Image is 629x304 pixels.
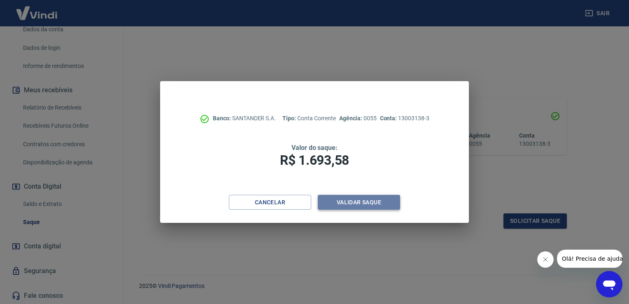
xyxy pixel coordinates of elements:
span: Agência: [339,115,363,122]
span: Tipo: [282,115,297,122]
iframe: Botão para abrir a janela de mensagens [596,271,622,297]
p: Conta Corrente [282,114,336,123]
span: Conta: [380,115,398,122]
p: SANTANDER S.A. [213,114,276,123]
p: 0055 [339,114,376,123]
span: R$ 1.693,58 [280,152,349,168]
button: Validar saque [318,195,400,210]
span: Valor do saque: [291,144,338,152]
iframe: Mensagem da empresa [557,250,622,268]
button: Cancelar [229,195,311,210]
span: Banco: [213,115,232,122]
p: 13003138-3 [380,114,429,123]
span: Olá! Precisa de ajuda? [5,6,69,12]
iframe: Fechar mensagem [537,251,554,268]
